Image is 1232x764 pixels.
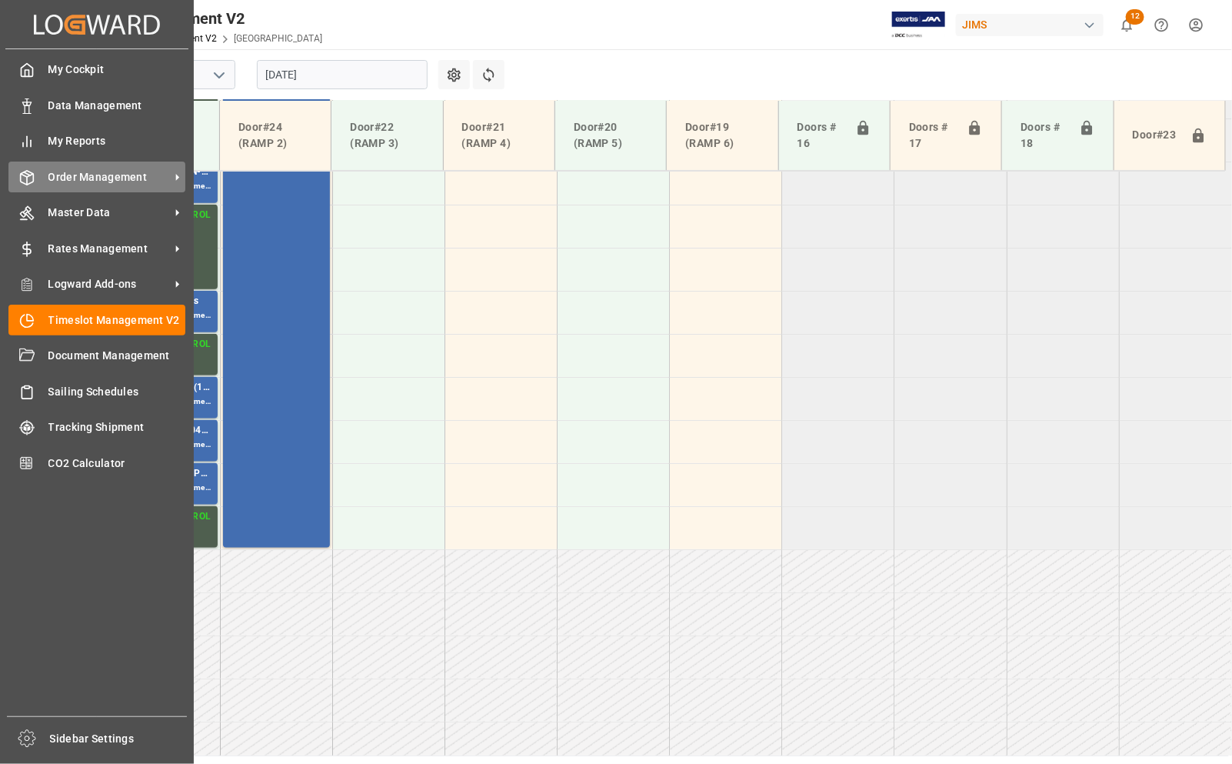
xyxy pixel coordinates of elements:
[791,113,849,158] div: Doors # 16
[8,305,185,335] a: Timeslot Management V2
[48,348,186,364] span: Document Management
[8,412,185,442] a: Tracking Shipment
[257,60,428,89] input: DD-MM-YYYY
[232,113,318,158] div: Door#24 (RAMP 2)
[8,341,185,371] a: Document Management
[50,731,188,747] span: Sidebar Settings
[207,63,230,87] button: open menu
[679,113,765,158] div: Door#19 (RAMP 6)
[1110,8,1144,42] button: show 12 new notifications
[48,62,186,78] span: My Cockpit
[8,126,185,156] a: My Reports
[48,419,186,435] span: Tracking Shipment
[344,113,430,158] div: Door#22 (RAMP 3)
[48,312,186,329] span: Timeslot Management V2
[903,113,961,158] div: Doors # 17
[48,98,186,114] span: Data Management
[1126,9,1144,25] span: 12
[1127,121,1184,150] div: Door#23
[956,14,1104,36] div: JIMS
[8,448,185,478] a: CO2 Calculator
[892,12,945,38] img: Exertis%20JAM%20-%20Email%20Logo.jpg_1722504956.jpg
[8,55,185,85] a: My Cockpit
[48,169,170,185] span: Order Management
[568,113,654,158] div: Door#20 (RAMP 5)
[956,10,1110,39] button: JIMS
[48,133,186,149] span: My Reports
[48,205,170,221] span: Master Data
[8,90,185,120] a: Data Management
[8,376,185,406] a: Sailing Schedules
[48,384,186,400] span: Sailing Schedules
[48,241,170,257] span: Rates Management
[48,455,186,472] span: CO2 Calculator
[48,276,170,292] span: Logward Add-ons
[1144,8,1179,42] button: Help Center
[1014,113,1072,158] div: Doors # 18
[67,7,322,30] div: Timeslot Management V2
[456,113,542,158] div: Door#21 (RAMP 4)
